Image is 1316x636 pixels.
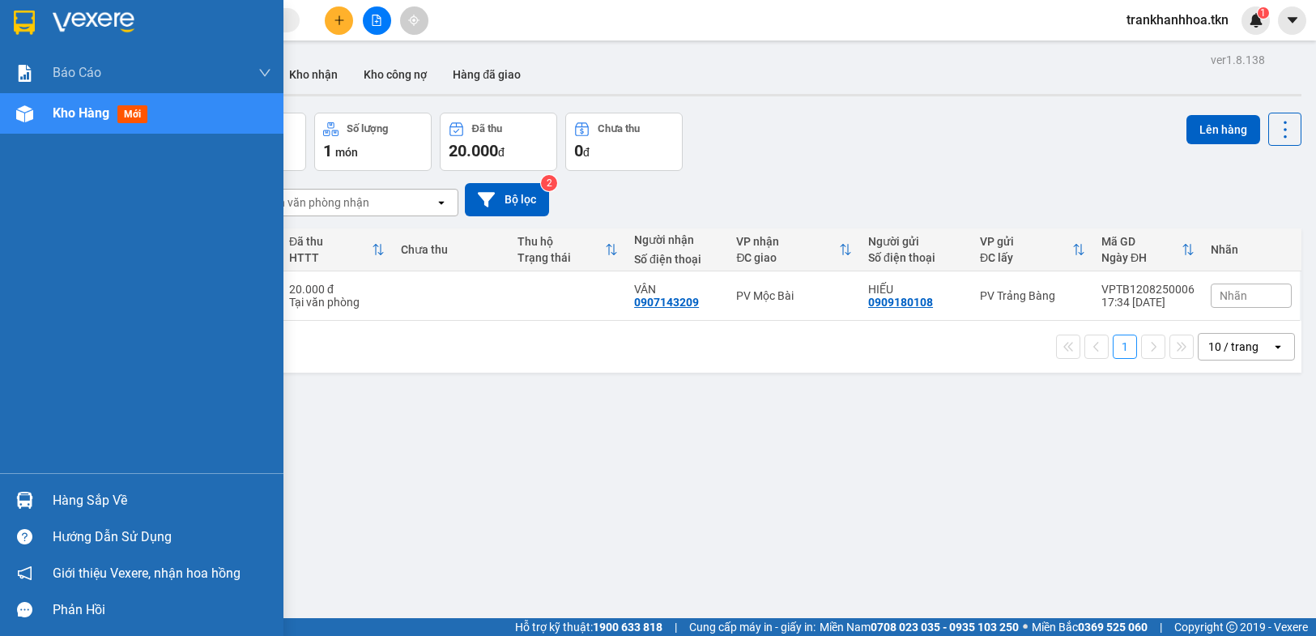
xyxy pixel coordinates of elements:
div: Chưa thu [401,243,501,256]
button: Kho công nợ [351,55,440,94]
div: Số lượng [347,123,388,134]
span: Cung cấp máy in - giấy in: [689,618,816,636]
div: ĐC giao [736,251,839,264]
div: Số điện thoại [868,251,964,264]
div: VP gửi [980,235,1072,248]
span: | [675,618,677,636]
span: Hỗ trợ kỹ thuật: [515,618,662,636]
button: Lên hàng [1186,115,1260,144]
span: 0 [574,141,583,160]
sup: 2 [541,175,557,191]
div: ĐC lấy [980,251,1072,264]
span: 1 [323,141,332,160]
div: 20.000 đ [289,283,385,296]
div: HTTT [289,251,372,264]
img: solution-icon [16,65,33,82]
th: Toggle SortBy [509,228,626,271]
button: Đã thu20.000đ [440,113,557,171]
div: Trạng thái [517,251,605,264]
div: VP nhận [736,235,839,248]
div: PV Mộc Bài [736,289,852,302]
svg: open [435,196,448,209]
span: file-add [371,15,382,26]
div: HIẾU [868,283,964,296]
th: Toggle SortBy [1093,228,1203,271]
span: Giới thiệu Vexere, nhận hoa hồng [53,563,241,583]
div: VPTB1208250006 [1101,283,1195,296]
span: notification [17,566,32,581]
span: mới [117,105,147,123]
div: VÂN [634,283,720,296]
div: 0909180108 [868,296,933,309]
button: aim [400,6,428,35]
div: Số điện thoại [634,253,720,266]
div: Người gửi [868,235,964,248]
span: aim [408,15,420,26]
div: Ngày ĐH [1101,251,1182,264]
button: Kho nhận [276,55,351,94]
div: Chưa thu [598,123,640,134]
button: Bộ lọc [465,183,549,216]
div: ver 1.8.138 [1211,51,1265,69]
div: Đã thu [289,235,372,248]
button: 1 [1113,335,1137,359]
span: plus [334,15,345,26]
strong: 0708 023 035 - 0935 103 250 [871,621,1019,634]
button: Chưa thu0đ [565,113,683,171]
strong: 0369 525 060 [1078,621,1148,634]
button: file-add [363,6,391,35]
th: Toggle SortBy [972,228,1093,271]
span: down [258,66,271,79]
span: Miền Bắc [1032,618,1148,636]
div: Người nhận [634,233,720,246]
span: copyright [1226,621,1237,633]
div: Phản hồi [53,598,271,622]
span: Miền Nam [820,618,1019,636]
span: | [1160,618,1162,636]
span: 20.000 [449,141,498,160]
img: warehouse-icon [16,105,33,122]
span: ⚪️ [1023,624,1028,630]
sup: 1 [1258,7,1269,19]
span: món [335,146,358,159]
th: Toggle SortBy [281,228,393,271]
span: đ [583,146,590,159]
button: Số lượng1món [314,113,432,171]
span: caret-down [1285,13,1300,28]
span: Nhãn [1220,289,1247,302]
svg: open [1271,340,1284,353]
div: Nhãn [1211,243,1292,256]
span: Kho hàng [53,105,109,121]
th: Toggle SortBy [728,228,860,271]
img: logo-vxr [14,11,35,35]
span: question-circle [17,529,32,544]
div: Thu hộ [517,235,605,248]
div: Hàng sắp về [53,489,271,513]
div: Hướng dẫn sử dụng [53,525,271,549]
button: Hàng đã giao [440,55,534,94]
span: đ [498,146,505,159]
div: 17:34 [DATE] [1101,296,1195,309]
div: Mã GD [1101,235,1182,248]
span: 1 [1260,7,1266,19]
button: plus [325,6,353,35]
span: trankhanhhoa.tkn [1114,10,1241,30]
span: message [17,602,32,617]
img: warehouse-icon [16,492,33,509]
img: icon-new-feature [1249,13,1263,28]
span: Báo cáo [53,62,101,83]
div: 0907143209 [634,296,699,309]
div: 10 / trang [1208,339,1259,355]
div: PV Trảng Bàng [980,289,1085,302]
div: Tại văn phòng [289,296,385,309]
div: Chọn văn phòng nhận [258,194,369,211]
button: caret-down [1278,6,1306,35]
strong: 1900 633 818 [593,621,662,634]
div: Đã thu [472,123,502,134]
